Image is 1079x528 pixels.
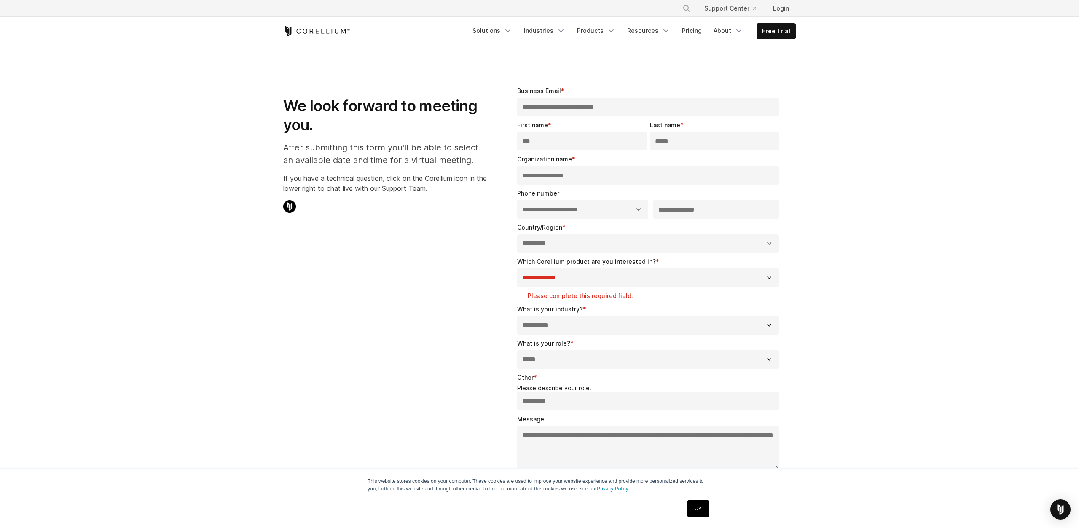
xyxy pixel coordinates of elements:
div: Navigation Menu [467,23,796,39]
span: Which Corellium product are you interested in? [517,258,656,265]
p: If you have a technical question, click on the Corellium icon in the lower right to chat live wit... [283,173,487,193]
a: About [709,23,748,38]
img: Corellium Chat Icon [283,200,296,213]
a: Privacy Policy. [597,486,629,492]
div: Open Intercom Messenger [1050,499,1071,520]
span: Organization name [517,155,572,163]
a: Free Trial [757,24,795,39]
a: Industries [519,23,570,38]
legend: Please describe your role. [517,384,782,392]
label: Please complete this required field. [528,292,782,300]
a: Pricing [677,23,707,38]
span: Phone number [517,190,559,197]
span: Message [517,415,544,423]
span: Last name [650,121,680,129]
span: What is your industry? [517,306,583,313]
a: OK [687,500,709,517]
span: Country/Region [517,224,562,231]
a: Solutions [467,23,517,38]
p: After submitting this form you'll be able to select an available date and time for a virtual meet... [283,141,487,166]
span: Business Email [517,87,561,94]
a: Support Center [698,1,763,16]
div: Navigation Menu [672,1,796,16]
a: Login [766,1,796,16]
a: Resources [622,23,675,38]
span: Other [517,374,534,381]
a: Corellium Home [283,26,350,36]
button: Search [679,1,694,16]
a: Products [572,23,620,38]
h1: We look forward to meeting you. [283,96,487,134]
span: What is your role? [517,340,570,347]
span: First name [517,121,548,129]
p: This website stores cookies on your computer. These cookies are used to improve your website expe... [368,477,711,493]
